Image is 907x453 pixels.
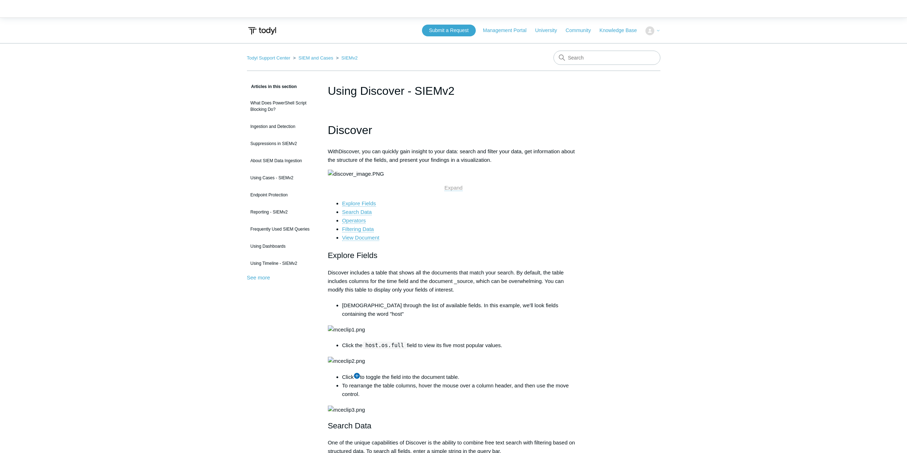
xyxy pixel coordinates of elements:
[553,51,660,65] input: Search
[328,121,579,139] h1: Discover
[339,148,359,154] span: Discover
[292,55,334,61] li: SIEM and Cases
[247,222,317,236] a: Frequently Used SIEM Queries
[298,55,333,61] a: SIEM and Cases
[342,200,376,207] a: Explore Fields
[363,342,406,349] code: host.os.full
[247,84,297,89] span: Articles in this section
[328,357,365,365] img: mceclip2.png
[328,170,384,178] img: discover_image.PNG
[328,147,579,164] p: With , you can quickly gain insight to your data: search and filter your data, get information ab...
[247,188,317,202] a: Endpoint Protection
[247,171,317,185] a: Using Cases - SIEMv2
[342,381,579,398] li: To rearrange the table columns, hover the mouse over a column header, and then use the move control.
[247,154,317,168] a: About SIEM Data Ingestion
[535,27,564,34] a: University
[599,27,644,34] a: Knowledge Base
[247,274,270,280] a: See more
[342,235,380,241] a: View Document
[247,55,292,61] li: Todyl Support Center
[354,372,360,379] img: Add icon
[444,185,463,191] a: Expand
[247,24,277,37] img: Todyl Support Center Help Center home page
[247,205,317,219] a: Reporting - SIEMv2
[342,226,374,232] a: Filtering Data
[341,55,358,61] a: SIEMv2
[335,55,358,61] li: SIEMv2
[328,406,365,414] img: mceclip3.png
[342,209,372,215] a: Search Data
[342,341,579,350] li: Click the field to view its five most popular values.
[247,120,317,133] a: Ingestion and Detection
[247,55,290,61] a: Todyl Support Center
[328,82,579,99] h1: Using Discover - SIEMv2
[328,249,579,262] h2: Explore Fields
[566,27,598,34] a: Community
[342,372,579,381] li: Click to toggle the field into the document table.
[342,217,366,224] a: Operators
[247,137,317,150] a: Suppressions in SIEMv2
[342,301,579,318] li: [DEMOGRAPHIC_DATA] through the list of available fields. In this example, we'll look fields conta...
[247,257,317,270] a: Using Timeline - SIEMv2
[422,25,476,36] a: Submit a Request
[328,268,579,294] p: Discover includes a table that shows all the documents that match your search. By default, the ta...
[247,240,317,253] a: Using Dashboards
[247,96,317,116] a: What Does PowerShell Script Blocking Do?
[483,27,534,34] a: Management Portal
[328,419,579,432] h2: Search Data
[328,325,365,334] img: mceclip1.png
